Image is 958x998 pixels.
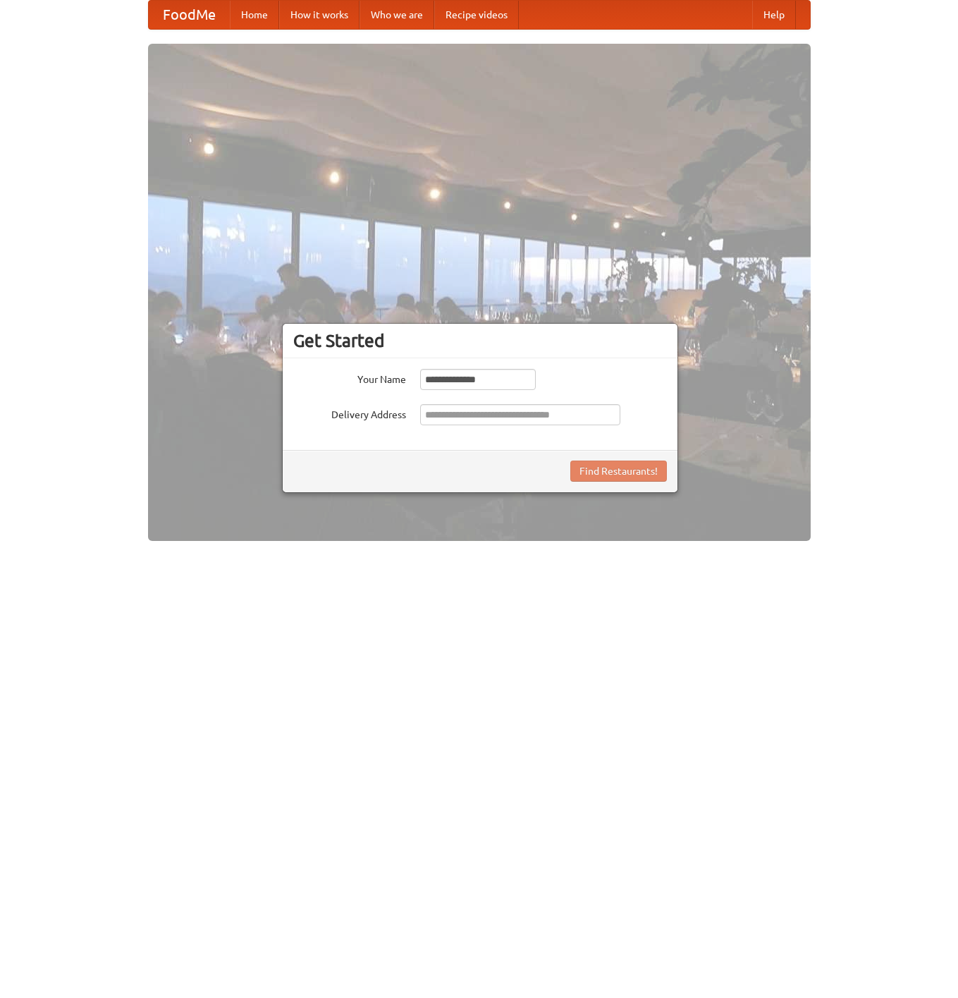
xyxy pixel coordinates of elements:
[570,461,667,482] button: Find Restaurants!
[279,1,360,29] a: How it works
[360,1,434,29] a: Who we are
[752,1,796,29] a: Help
[149,1,230,29] a: FoodMe
[230,1,279,29] a: Home
[434,1,519,29] a: Recipe videos
[293,330,667,351] h3: Get Started
[293,404,406,422] label: Delivery Address
[293,369,406,387] label: Your Name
